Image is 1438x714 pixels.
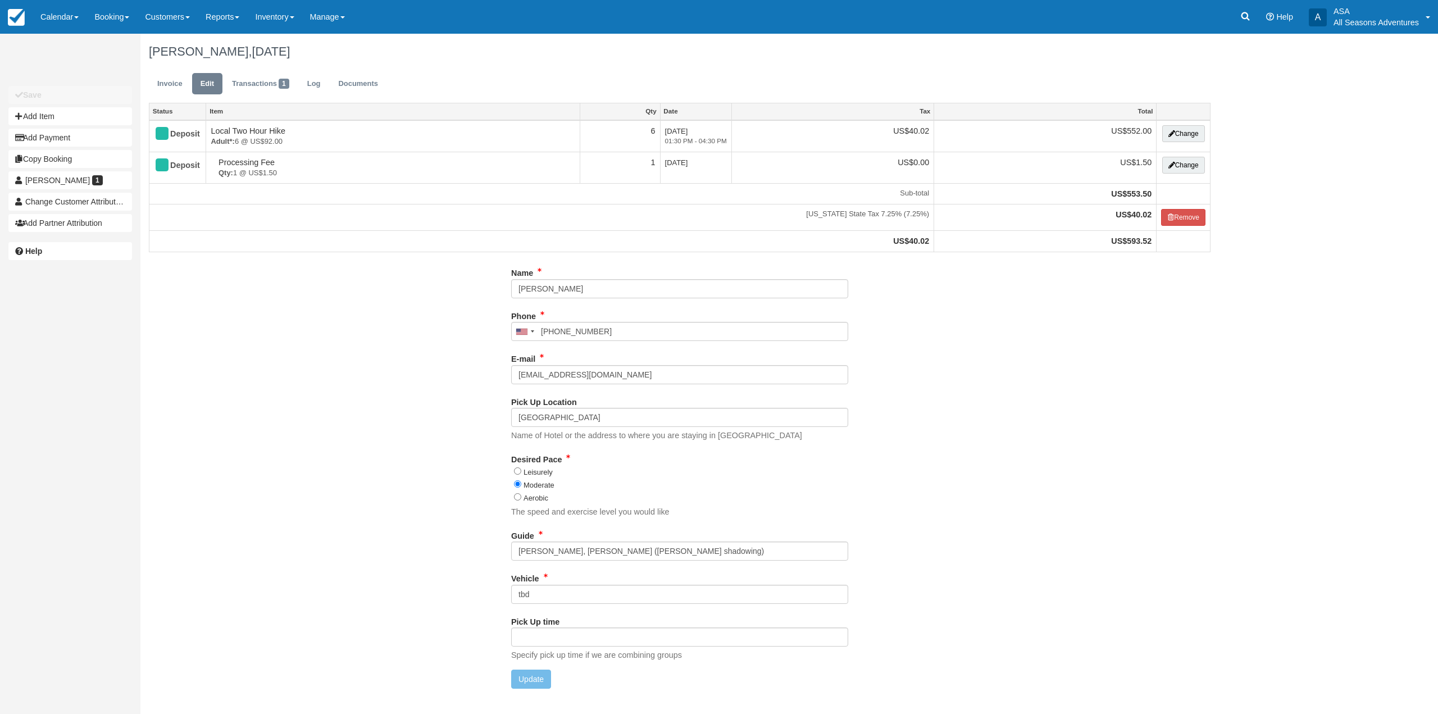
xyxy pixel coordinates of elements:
button: Change Customer Attribution [8,193,132,211]
span: 1 [279,79,289,89]
label: Name [511,263,533,279]
p: Name of Hotel or the address to where you are staying in [GEOGRAPHIC_DATA] [511,430,802,442]
label: Desired Pace [511,450,562,466]
a: Item [206,103,579,119]
em: 6 @ US$92.00 [211,137,575,147]
td: Processing Fee [206,152,580,183]
button: Change [1162,157,1205,174]
span: [DATE] [252,44,290,58]
b: Save [23,90,42,99]
strong: US$553.50 [1111,189,1152,198]
label: Moderate [524,481,554,489]
a: Documents [330,73,386,95]
label: Leisurely [524,468,553,476]
span: [DATE] [665,158,688,167]
h1: [PERSON_NAME], [149,45,1211,58]
a: Date [661,103,731,119]
button: Copy Booking [8,150,132,168]
label: Guide [511,526,534,542]
button: Add Item [8,107,132,125]
td: US$1.50 [934,152,1157,183]
div: United States: +1 [512,322,538,340]
td: US$552.00 [934,120,1157,152]
span: [DATE] [665,127,727,146]
div: A [1309,8,1327,26]
a: Help [8,242,132,260]
span: Change Customer Attribution [25,197,126,206]
strong: US$40.02 [893,237,929,245]
span: 1 [92,175,103,185]
b: Help [25,247,42,256]
a: Status [149,103,206,119]
strong: US$593.52 [1111,237,1152,245]
button: Save [8,86,132,104]
a: Edit [192,73,222,95]
a: Transactions1 [224,73,298,95]
a: Qty [580,103,660,119]
em: [US_STATE] State Tax 7.25% (7.25%) [154,209,929,220]
em: 01:30 PM - 04:30 PM [665,137,727,146]
td: US$0.00 [731,152,934,183]
label: E-mail [511,349,535,365]
a: [PERSON_NAME] 1 [8,171,132,189]
p: ASA [1334,6,1419,17]
p: All Seasons Adventures [1334,17,1419,28]
em: 1 @ US$1.50 [219,168,575,179]
strong: Qty [219,169,233,177]
label: Phone [511,307,536,322]
td: US$40.02 [731,120,934,152]
div: Deposit [154,157,192,175]
label: Vehicle [511,569,539,585]
p: The speed and exercise level you would like [511,506,670,518]
label: Pick Up time [511,612,559,628]
a: Total [934,103,1156,119]
a: Invoice [149,73,191,95]
td: 6 [580,120,660,152]
span: Help [1276,12,1293,21]
strong: Adult* [211,137,234,145]
i: Help [1266,13,1274,21]
strong: US$40.02 [1116,210,1152,219]
a: Log [299,73,329,95]
span: [PERSON_NAME] [25,176,90,185]
button: Add Payment [8,129,132,147]
p: Specify pick up time if we are combining groups [511,649,682,661]
button: Change [1162,125,1205,142]
div: Deposit [154,125,192,143]
td: Local Two Hour Hike [206,120,580,152]
em: Sub-total [154,188,929,199]
td: 1 [580,152,660,183]
button: Remove [1161,209,1205,226]
button: Add Partner Attribution [8,214,132,232]
button: Update [511,670,551,689]
label: Aerobic [524,494,548,502]
img: checkfront-main-nav-mini-logo.png [8,9,25,26]
label: Pick Up Location [511,393,577,408]
a: Tax [732,103,934,119]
